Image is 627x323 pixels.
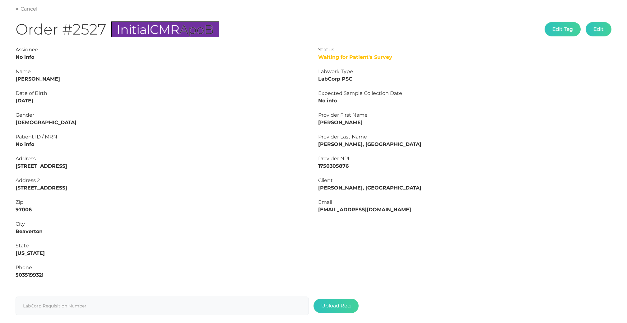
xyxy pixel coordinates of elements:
[16,6,37,12] a: Cancel
[318,119,363,125] strong: [PERSON_NAME]
[16,264,309,271] div: Phone
[16,20,219,39] h1: Order #2527
[16,46,309,54] div: Assignee
[16,90,309,97] div: Date of Birth
[16,141,34,147] strong: No info
[318,68,611,75] div: Labwork Type
[16,98,33,104] strong: [DATE]
[318,54,392,60] span: Waiting for Patient's Survey
[16,76,60,82] strong: [PERSON_NAME]
[16,272,44,278] strong: 5035199321
[16,163,67,169] strong: [STREET_ADDRESS]
[16,54,34,60] strong: No info
[318,141,421,147] strong: [PERSON_NAME], [GEOGRAPHIC_DATA]
[16,119,77,125] strong: [DEMOGRAPHIC_DATA]
[318,98,337,104] strong: No info
[16,111,309,119] div: Gender
[16,228,43,234] strong: Beaverton
[313,299,359,313] span: Upload Req
[318,207,411,213] strong: [EMAIL_ADDRESS][DOMAIN_NAME]
[16,155,309,162] div: Address
[586,22,611,36] button: Edit
[16,250,45,256] strong: [US_STATE]
[150,22,179,37] span: CMR
[318,199,611,206] div: Email
[318,133,611,141] div: Provider Last Name
[16,207,32,213] strong: 97006
[318,46,611,54] div: Status
[16,68,309,75] div: Name
[16,185,67,191] strong: [STREET_ADDRESS]
[318,155,611,162] div: Provider NPI
[16,177,309,184] div: Address 2
[318,177,611,184] div: Client
[318,111,611,119] div: Provider First Name
[545,22,581,36] button: Edit Tag
[16,199,309,206] div: Zip
[318,90,611,97] div: Expected Sample Collection Date
[117,22,150,37] span: Initial
[16,220,309,228] div: City
[179,22,214,37] span: ApoB
[318,163,349,169] strong: 1750305876
[16,242,309,250] div: State
[318,185,421,191] strong: [PERSON_NAME], [GEOGRAPHIC_DATA]
[318,76,352,82] strong: LabCorp PSC
[16,297,309,315] input: LabCorp Requisition Number
[16,133,309,141] div: Patient ID / MRN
